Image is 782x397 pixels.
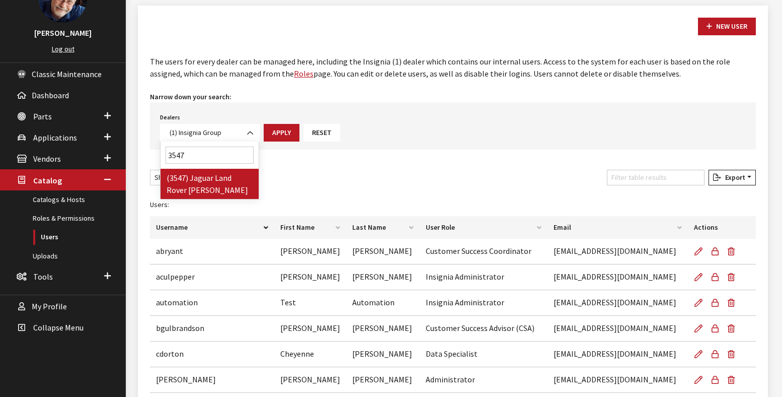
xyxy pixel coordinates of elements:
[33,133,77,143] span: Applications
[150,367,274,393] td: [PERSON_NAME]
[32,90,69,100] span: Dashboard
[420,316,548,342] td: Customer Success Advisor (CSA)
[346,342,420,367] td: [PERSON_NAME]
[150,92,756,102] h4: Narrow down your search:
[694,290,707,315] a: Edit User
[10,27,116,39] h3: [PERSON_NAME]
[688,216,756,239] th: Actions
[694,342,707,367] a: Edit User
[33,154,61,164] span: Vendors
[723,264,743,290] button: Delete User
[707,264,723,290] button: Disable User
[548,239,688,264] td: [EMAIL_ADDRESS][DOMAIN_NAME]
[548,216,688,239] th: Email: activate to sort column ascending
[707,367,723,392] button: Disable User
[274,264,346,290] td: [PERSON_NAME]
[694,264,707,290] a: Edit User
[723,316,743,341] button: Delete User
[346,239,420,264] td: [PERSON_NAME]
[707,290,723,315] button: Disable User
[694,239,707,264] a: Edit User
[548,264,688,290] td: [EMAIL_ADDRESS][DOMAIN_NAME]
[723,342,743,367] button: Delete User
[161,169,259,199] li: (3547) Jaguar Land Rover [PERSON_NAME]
[167,127,253,138] span: (1) Insignia Group
[346,316,420,342] td: [PERSON_NAME]
[264,124,299,142] button: Apply
[274,316,346,342] td: [PERSON_NAME]
[723,367,743,392] button: Delete User
[721,173,745,182] span: Export
[274,342,346,367] td: Cheyenne
[707,342,723,367] button: Disable User
[33,111,52,121] span: Parts
[160,113,180,122] label: Dealers
[150,290,274,316] td: automation
[32,301,67,311] span: My Profile
[294,69,314,79] a: Roles
[694,316,707,341] a: Edit User
[346,216,420,239] th: Last Name: activate to sort column ascending
[150,193,756,216] caption: Users:
[33,272,53,282] span: Tools
[709,170,756,185] button: Export
[698,18,756,35] a: New User
[420,342,548,367] td: Data Specialist
[420,239,548,264] td: Customer Success Coordinator
[274,290,346,316] td: Test
[707,239,723,264] button: Disable User
[346,290,420,316] td: Automation
[303,124,340,142] button: Reset
[166,147,254,164] input: Search
[694,367,707,392] a: Edit User
[160,124,260,142] span: (1) Insignia Group
[548,342,688,367] td: [EMAIL_ADDRESS][DOMAIN_NAME]
[32,69,102,79] span: Classic Maintenance
[150,264,274,290] td: aculpepper
[723,239,743,264] button: Delete User
[274,216,346,239] th: First Name: activate to sort column ascending
[346,264,420,290] td: [PERSON_NAME]
[274,239,346,264] td: [PERSON_NAME]
[548,316,688,342] td: [EMAIL_ADDRESS][DOMAIN_NAME]
[723,290,743,315] button: Delete User
[548,367,688,393] td: [EMAIL_ADDRESS][DOMAIN_NAME]
[150,239,274,264] td: abryant
[150,316,274,342] td: bgulbrandson
[33,322,84,333] span: Collapse Menu
[420,264,548,290] td: Insignia Administrator
[607,170,705,185] input: Filter table results
[52,44,74,53] a: Log out
[548,290,688,316] td: [EMAIL_ADDRESS][DOMAIN_NAME]
[274,367,346,393] td: [PERSON_NAME]
[707,316,723,341] button: Disable User
[33,175,62,185] span: Catalog
[420,216,548,239] th: User Role: activate to sort column ascending
[150,55,756,80] p: The users for every dealer can be managed here, including the Insignia (1) dealer which contains ...
[420,367,548,393] td: Administrator
[150,342,274,367] td: cdorton
[150,216,274,239] th: Username: activate to sort column descending
[420,290,548,316] td: Insignia Administrator
[346,367,420,393] td: [PERSON_NAME]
